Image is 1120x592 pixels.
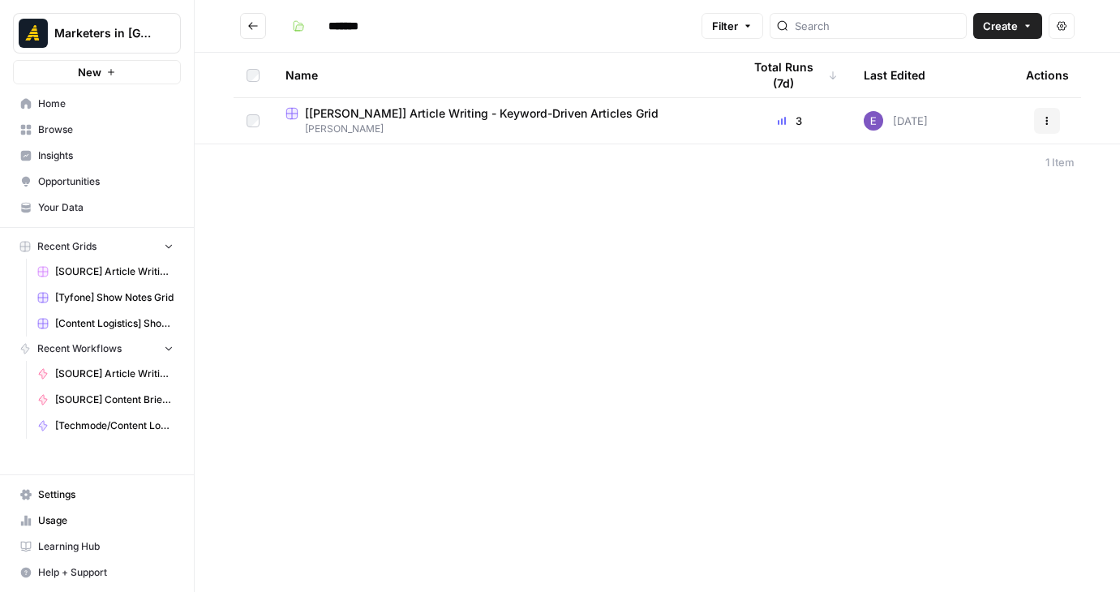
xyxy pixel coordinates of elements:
[38,487,174,502] span: Settings
[13,195,181,221] a: Your Data
[30,311,181,337] a: [Content Logistics] Show Notes Grid
[19,19,48,48] img: Marketers in Demand Logo
[38,513,174,528] span: Usage
[712,18,738,34] span: Filter
[30,361,181,387] a: [SOURCE] Article Writing - Transcript-Driven Articles
[30,285,181,311] a: [Tyfone] Show Notes Grid
[13,508,181,534] a: Usage
[38,565,174,580] span: Help + Support
[305,105,659,122] span: [[PERSON_NAME]] Article Writing - Keyword-Driven Articles Grid
[13,143,181,169] a: Insights
[983,18,1018,34] span: Create
[37,341,122,356] span: Recent Workflows
[285,53,716,97] div: Name
[1045,154,1075,170] div: 1 Item
[702,13,763,39] button: Filter
[864,53,925,97] div: Last Edited
[55,367,174,381] span: [SOURCE] Article Writing - Transcript-Driven Articles
[864,111,883,131] img: fgkld43o89z7d2dcu0r80zen0lng
[30,259,181,285] a: [SOURCE] Article Writing-Transcript-Driven Article Grid
[742,113,838,129] div: 3
[30,413,181,439] a: [Techmode/Content Logistics] Show Notes
[13,13,181,54] button: Workspace: Marketers in Demand
[13,337,181,361] button: Recent Workflows
[13,234,181,259] button: Recent Grids
[742,53,838,97] div: Total Runs (7d)
[38,97,174,111] span: Home
[13,117,181,143] a: Browse
[55,418,174,433] span: [Techmode/Content Logistics] Show Notes
[13,482,181,508] a: Settings
[13,169,181,195] a: Opportunities
[285,122,716,136] span: [PERSON_NAME]
[13,91,181,117] a: Home
[37,239,97,254] span: Recent Grids
[55,290,174,305] span: [Tyfone] Show Notes Grid
[30,387,181,413] a: [SOURCE] Content Brief - Transcript-Driven Article
[54,25,152,41] span: Marketers in [GEOGRAPHIC_DATA]
[38,122,174,137] span: Browse
[13,534,181,560] a: Learning Hub
[55,393,174,407] span: [SOURCE] Content Brief - Transcript-Driven Article
[78,64,101,80] span: New
[38,174,174,189] span: Opportunities
[55,264,174,279] span: [SOURCE] Article Writing-Transcript-Driven Article Grid
[864,111,928,131] div: [DATE]
[285,105,716,136] a: [[PERSON_NAME]] Article Writing - Keyword-Driven Articles Grid[PERSON_NAME]
[38,539,174,554] span: Learning Hub
[55,316,174,331] span: [Content Logistics] Show Notes Grid
[1026,53,1069,97] div: Actions
[13,60,181,84] button: New
[240,13,266,39] button: Go back
[973,13,1042,39] button: Create
[13,560,181,586] button: Help + Support
[38,200,174,215] span: Your Data
[38,148,174,163] span: Insights
[795,18,959,34] input: Search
